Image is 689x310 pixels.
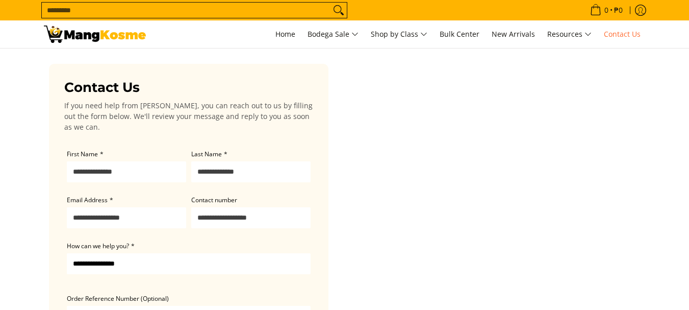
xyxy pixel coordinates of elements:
[156,20,646,48] nav: Main Menu
[67,242,129,250] span: How can we help you?
[275,29,295,39] span: Home
[604,29,641,39] span: Contact Us
[487,20,540,48] a: New Arrivals
[440,29,479,39] span: Bulk Center
[44,26,146,43] img: Contact Us Today! l Mang Kosme - Home Appliance Warehouse Sale
[603,7,610,14] span: 0
[492,29,535,39] span: New Arrivals
[308,28,359,41] span: Bodega Sale
[270,20,300,48] a: Home
[366,20,432,48] a: Shop by Class
[191,150,222,158] span: Last Name
[330,3,347,18] button: Search
[613,7,624,14] span: ₱0
[371,28,427,41] span: Shop by Class
[67,196,108,204] span: Email Address
[67,150,98,158] span: First Name
[587,5,626,16] span: •
[64,100,313,132] p: If you need help from [PERSON_NAME], you can reach out to us by filling out the form below. We'll...
[64,79,313,96] h3: Contact Us
[67,294,169,303] span: Order Reference Number (Optional)
[191,196,237,204] span: Contact number
[599,20,646,48] a: Contact Us
[302,20,364,48] a: Bodega Sale
[542,20,597,48] a: Resources
[547,28,592,41] span: Resources
[435,20,484,48] a: Bulk Center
